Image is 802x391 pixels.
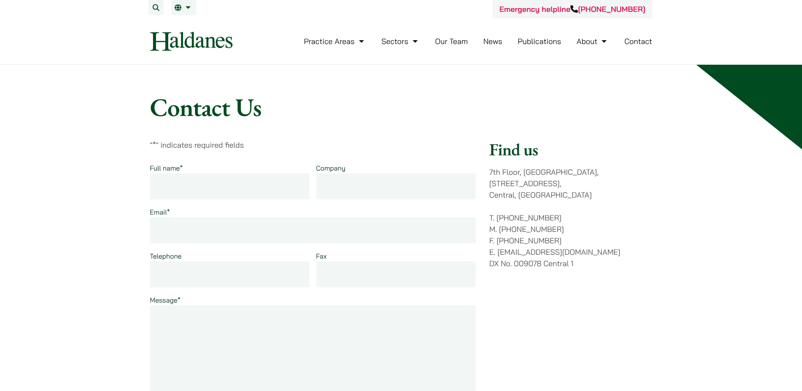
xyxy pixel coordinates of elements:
a: Contact [624,36,652,46]
label: Message [150,296,181,304]
a: News [483,36,502,46]
h1: Contact Us [150,92,652,122]
label: Company [316,164,346,172]
p: 7th Floor, [GEOGRAPHIC_DATA], [STREET_ADDRESS], Central, [GEOGRAPHIC_DATA] [489,166,652,201]
a: About [577,36,609,46]
p: " " indicates required fields [150,139,476,151]
a: Emergency helpline[PHONE_NUMBER] [499,4,645,14]
label: Full name [150,164,183,172]
a: EN [175,4,193,11]
img: Logo of Haldanes [150,32,233,51]
a: Our Team [435,36,468,46]
label: Fax [316,252,327,260]
a: Publications [518,36,561,46]
a: Sectors [381,36,419,46]
label: Telephone [150,252,182,260]
label: Email [150,208,170,216]
p: T. [PHONE_NUMBER] M. [PHONE_NUMBER] F. [PHONE_NUMBER] E. [EMAIL_ADDRESS][DOMAIN_NAME] DX No. 0090... [489,212,652,269]
h2: Find us [489,139,652,160]
a: Practice Areas [304,36,366,46]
